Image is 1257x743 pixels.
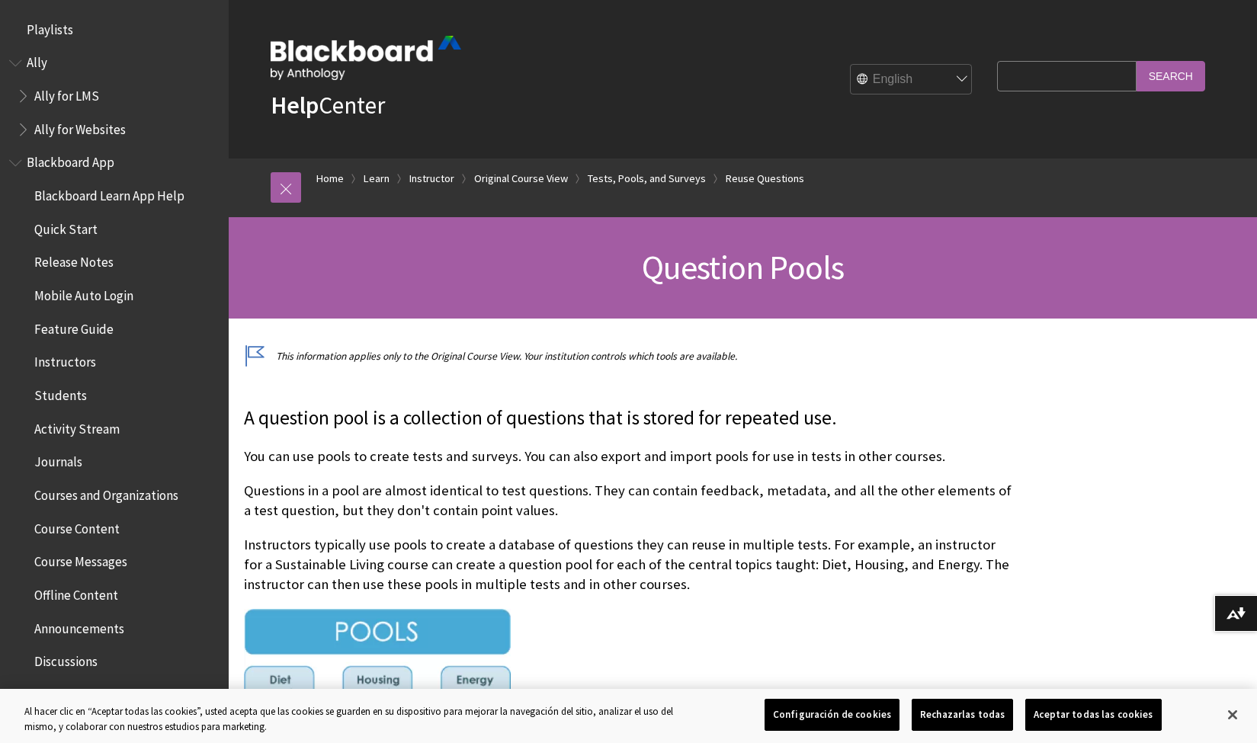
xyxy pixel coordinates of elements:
[271,90,319,120] strong: Help
[244,447,1016,466] p: You can use pools to create tests and surveys. You can also export and import pools for use in te...
[9,50,220,143] nav: Book outline for Anthology Ally Help
[912,699,1013,731] button: Rechazarlas todas
[642,246,845,288] span: Question Pools
[34,383,87,403] span: Students
[244,535,1016,595] p: Instructors typically use pools to create a database of questions they can reuse in multiple test...
[851,65,973,95] select: Site Language Selector
[726,169,804,188] a: Reuse Questions
[588,169,706,188] a: Tests, Pools, and Surveys
[34,316,114,337] span: Feature Guide
[34,350,96,370] span: Instructors
[34,549,127,570] span: Course Messages
[1216,698,1249,732] button: Cerrar
[34,117,126,137] span: Ally for Websites
[34,450,82,470] span: Journals
[34,516,120,536] span: Course Content
[27,150,114,171] span: Blackboard App
[27,50,47,71] span: Ally
[34,416,120,437] span: Activity Stream
[34,83,99,104] span: Ally for LMS
[34,649,98,669] span: Discussions
[244,481,1016,520] p: Questions in a pool are almost identical to test questions. They can contain feedback, metadata, ...
[9,17,220,43] nav: Book outline for Playlists
[409,169,454,188] a: Instructor
[474,169,568,188] a: Original Course View
[34,482,178,503] span: Courses and Organizations
[24,704,691,734] div: Al hacer clic en “Aceptar todas las cookies”, usted acepta que las cookies se guarden en su dispo...
[34,250,114,271] span: Release Notes
[765,699,899,731] button: Configuración de cookies
[34,682,91,703] span: Due Dates
[271,90,385,120] a: HelpCenter
[244,349,1016,363] p: This information applies only to the Original Course View. Your institution controls which tools ...
[34,616,124,636] span: Announcements
[316,169,344,188] a: Home
[34,283,133,303] span: Mobile Auto Login
[27,17,73,37] span: Playlists
[34,216,98,237] span: Quick Start
[34,582,118,603] span: Offline Content
[364,169,390,188] a: Learn
[244,405,1016,432] p: A question pool is a collection of questions that is stored for repeated use.
[271,36,461,80] img: Blackboard by Anthology
[1025,699,1161,731] button: Aceptar todas las cookies
[1137,61,1205,91] input: Search
[34,183,184,203] span: Blackboard Learn App Help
